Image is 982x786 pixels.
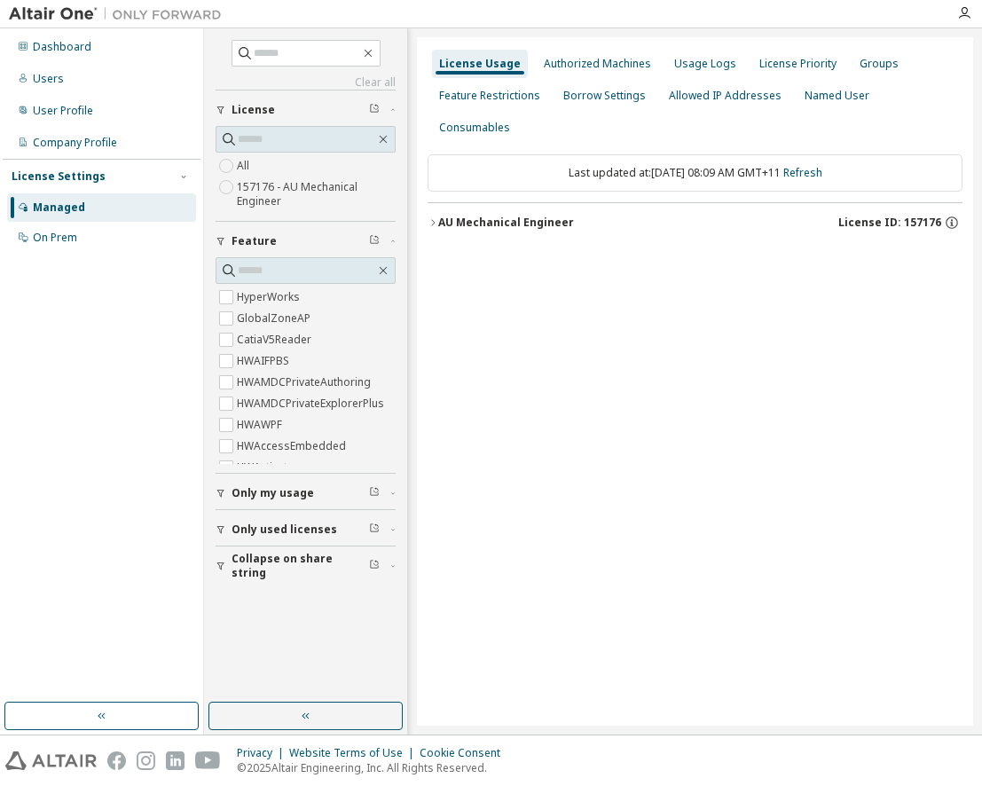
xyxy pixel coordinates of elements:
div: Borrow Settings [563,89,646,103]
label: CatiaV5Reader [237,329,315,350]
div: Managed [33,200,85,215]
span: Only my usage [232,486,314,500]
img: youtube.svg [195,751,221,770]
button: License [216,90,396,130]
span: Clear filter [369,103,380,117]
img: Altair One [9,5,231,23]
div: License Settings [12,169,106,184]
span: Collapse on share string [232,552,369,580]
label: HyperWorks [237,287,303,308]
div: AU Mechanical Engineer [438,216,574,230]
div: Feature Restrictions [439,89,540,103]
div: Named User [805,89,869,103]
button: Only my usage [216,474,396,513]
img: facebook.svg [107,751,126,770]
a: Refresh [783,165,822,180]
img: linkedin.svg [166,751,185,770]
div: Groups [860,57,899,71]
div: License Usage [439,57,521,71]
p: © 2025 Altair Engineering, Inc. All Rights Reserved. [237,760,511,775]
div: On Prem [33,231,77,245]
span: Clear filter [369,523,380,537]
div: Cookie Consent [420,746,511,760]
button: Feature [216,222,396,261]
button: AU Mechanical EngineerLicense ID: 157176 [428,203,962,242]
div: Website Terms of Use [289,746,420,760]
label: 157176 - AU Mechanical Engineer [237,177,396,212]
span: Only used licenses [232,523,337,537]
button: Only used licenses [216,510,396,549]
div: Usage Logs [674,57,736,71]
label: HWAMDCPrivateAuthoring [237,372,374,393]
span: Clear filter [369,559,380,573]
div: Consumables [439,121,510,135]
span: Feature [232,234,277,248]
div: License Priority [759,57,837,71]
a: Clear all [216,75,396,90]
label: HWAIFPBS [237,350,293,372]
span: License ID: 157176 [838,216,941,230]
span: License [232,103,275,117]
div: Privacy [237,746,289,760]
label: All [237,155,253,177]
div: Users [33,72,64,86]
div: Allowed IP Addresses [669,89,782,103]
img: instagram.svg [137,751,155,770]
img: altair_logo.svg [5,751,97,770]
span: Clear filter [369,486,380,500]
div: Authorized Machines [544,57,651,71]
label: GlobalZoneAP [237,308,314,329]
label: HWAMDCPrivateExplorerPlus [237,393,388,414]
span: Clear filter [369,234,380,248]
div: Company Profile [33,136,117,150]
div: Last updated at: [DATE] 08:09 AM GMT+11 [428,154,962,192]
label: HWActivate [237,457,297,478]
div: Dashboard [33,40,91,54]
label: HWAccessEmbedded [237,436,350,457]
button: Collapse on share string [216,546,396,586]
label: HWAWPF [237,414,286,436]
div: User Profile [33,104,93,118]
